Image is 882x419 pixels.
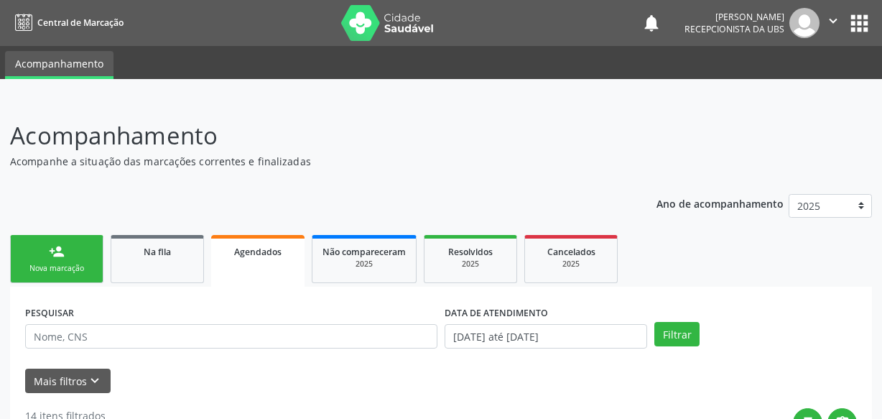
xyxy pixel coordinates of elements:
[789,8,820,38] img: img
[825,13,841,29] i: 
[25,324,437,349] input: Nome, CNS
[684,23,784,35] span: Recepcionista da UBS
[435,259,506,270] div: 2025
[445,324,647,349] input: Selecione um intervalo
[847,11,872,36] button: apps
[535,259,607,270] div: 2025
[654,322,700,346] button: Filtrar
[234,246,282,258] span: Agendados
[547,246,595,258] span: Cancelados
[10,11,124,34] a: Central de Marcação
[144,246,171,258] span: Na fila
[656,194,784,212] p: Ano de acompanhamento
[37,17,124,29] span: Central de Marcação
[684,11,784,23] div: [PERSON_NAME]
[10,154,613,169] p: Acompanhe a situação das marcações correntes e finalizadas
[25,369,111,394] button: Mais filtroskeyboard_arrow_down
[448,246,493,258] span: Resolvidos
[25,302,74,324] label: PESQUISAR
[322,246,406,258] span: Não compareceram
[87,373,103,389] i: keyboard_arrow_down
[49,244,65,259] div: person_add
[820,8,847,38] button: 
[21,263,93,274] div: Nova marcação
[5,51,113,79] a: Acompanhamento
[641,13,661,33] button: notifications
[445,302,548,324] label: DATA DE ATENDIMENTO
[10,118,613,154] p: Acompanhamento
[322,259,406,270] div: 2025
